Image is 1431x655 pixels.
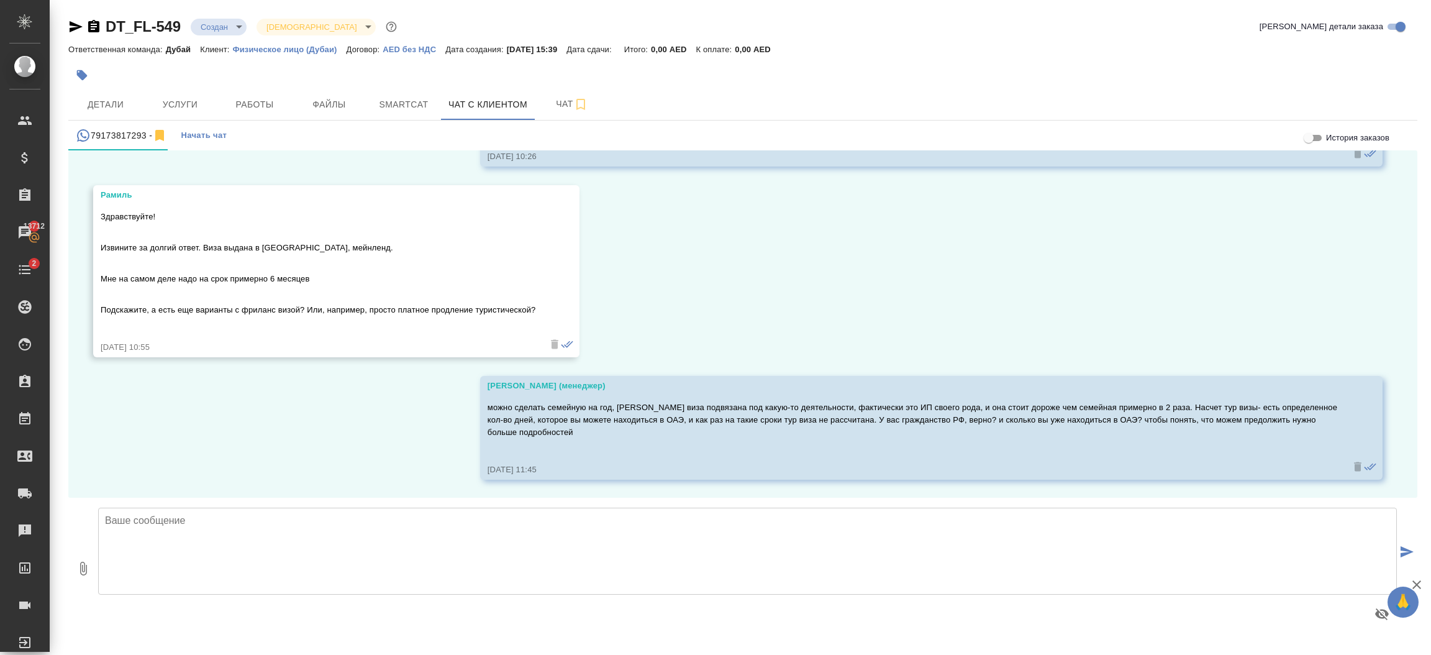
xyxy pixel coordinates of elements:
[383,45,445,54] p: AED без НДС
[1260,21,1383,33] span: [PERSON_NAME] детали заказа
[3,254,47,285] a: 2
[1388,587,1419,618] button: 🙏
[299,97,359,112] span: Файлы
[150,97,210,112] span: Услуги
[1392,589,1414,615] span: 🙏
[101,211,536,223] p: Здравствуйте!
[24,257,43,270] span: 2
[448,97,527,112] span: Чат с клиентом
[76,97,135,112] span: Детали
[573,97,588,112] svg: Подписаться
[257,19,375,35] div: Создан
[233,44,347,54] a: Физическое лицо (Дубаи)
[488,380,1339,392] div: [PERSON_NAME] (менеджер)
[197,22,232,32] button: Создан
[488,150,1339,163] div: [DATE] 10:26
[374,97,434,112] span: Smartcat
[16,220,52,232] span: 13712
[106,18,181,35] a: DT_FL-549
[624,45,651,54] p: Итого:
[347,45,383,54] p: Договор:
[152,128,167,143] svg: Отписаться
[263,22,360,32] button: [DEMOGRAPHIC_DATA]
[101,273,536,285] p: Мне на самом деле надо на срок примерно 6 месяцев
[696,45,735,54] p: К оплате:
[651,45,696,54] p: 0,00 AED
[542,96,602,112] span: Чат
[68,19,83,34] button: Скопировать ссылку для ЯМессенджера
[566,45,614,54] p: Дата сдачи:
[1367,599,1397,629] button: Предпросмотр
[445,45,506,54] p: Дата создания:
[488,401,1339,439] p: можно сделать семейную на год, [PERSON_NAME] виза подвязана под какую-то деятельности, фактически...
[1326,132,1389,144] span: История заказов
[507,45,567,54] p: [DATE] 15:39
[166,45,201,54] p: Дубай
[233,45,347,54] p: Физическое лицо (Дубаи)
[101,304,536,316] p: Подскажите, а есть еще варианты с фриланс визой? Или, например, просто платное продление туристич...
[191,19,247,35] div: Создан
[200,45,232,54] p: Клиент:
[101,341,536,354] div: [DATE] 10:55
[101,189,536,201] div: Рамиль
[101,242,536,254] p: Извините за долгий ответ. Виза выдана в [GEOGRAPHIC_DATA], мейнленд.
[175,121,233,150] button: Начать чат
[68,121,1417,150] div: simple tabs example
[3,217,47,248] a: 13712
[383,44,445,54] a: AED без НДС
[68,62,96,89] button: Добавить тэг
[86,19,101,34] button: Скопировать ссылку
[181,129,227,143] span: Начать чат
[488,464,1339,476] div: [DATE] 11:45
[383,19,399,35] button: Доп статусы указывают на важность/срочность заказа
[225,97,284,112] span: Работы
[735,45,779,54] p: 0,00 AED
[76,128,167,144] div: 79173817293 (Рамиль) - (undefined)
[68,45,166,54] p: Ответственная команда:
